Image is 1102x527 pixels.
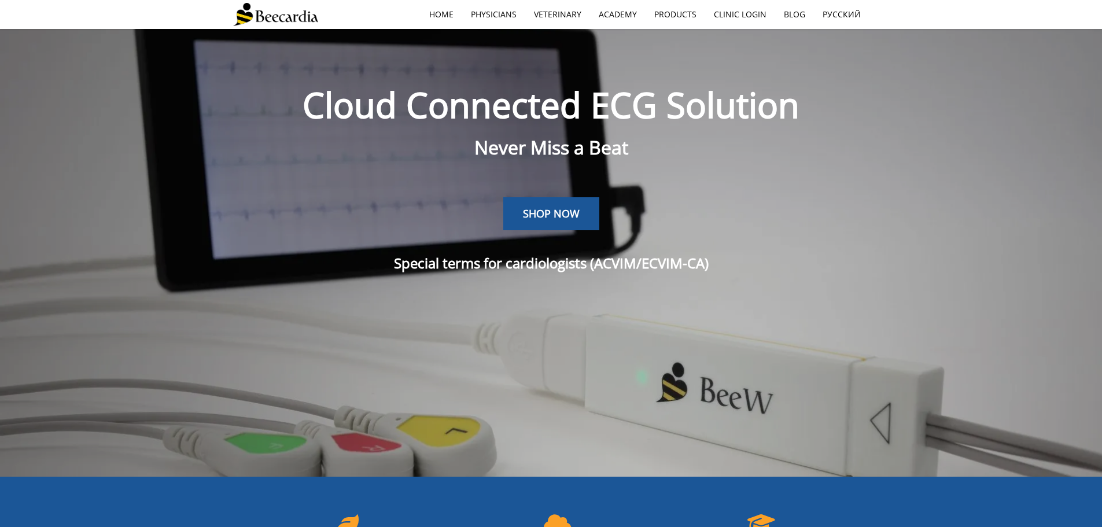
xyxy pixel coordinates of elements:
[394,253,709,272] span: Special terms for cardiologists (ACVIM/ECVIM-CA)
[646,1,705,28] a: Products
[421,1,462,28] a: home
[523,207,580,220] span: SHOP NOW
[590,1,646,28] a: Academy
[814,1,869,28] a: Русский
[525,1,590,28] a: Veterinary
[303,81,799,128] span: Cloud Connected ECG Solution
[233,3,318,26] img: Beecardia
[503,197,599,231] a: SHOP NOW
[705,1,775,28] a: Clinic Login
[462,1,525,28] a: Physicians
[775,1,814,28] a: Blog
[474,135,628,160] span: Never Miss a Beat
